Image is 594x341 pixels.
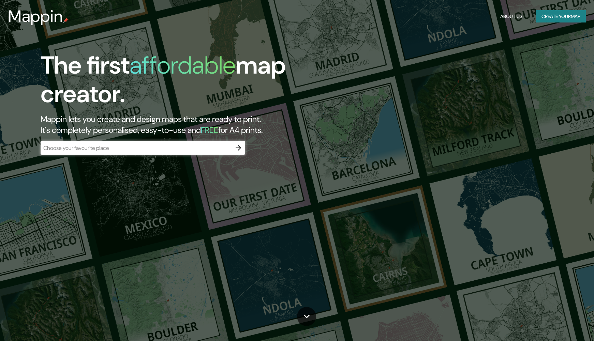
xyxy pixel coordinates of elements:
[63,18,69,23] img: mappin-pin
[41,144,232,152] input: Choose your favourite place
[536,10,586,23] button: Create yourmap
[498,10,525,23] button: About Us
[533,314,586,334] iframe: Help widget launcher
[41,114,338,136] h2: Mappin lets you create and design maps that are ready to print. It's completely personalised, eas...
[130,49,236,81] h1: affordable
[8,7,63,26] h3: Mappin
[41,51,338,114] h1: The first map creator.
[201,125,218,135] h5: FREE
